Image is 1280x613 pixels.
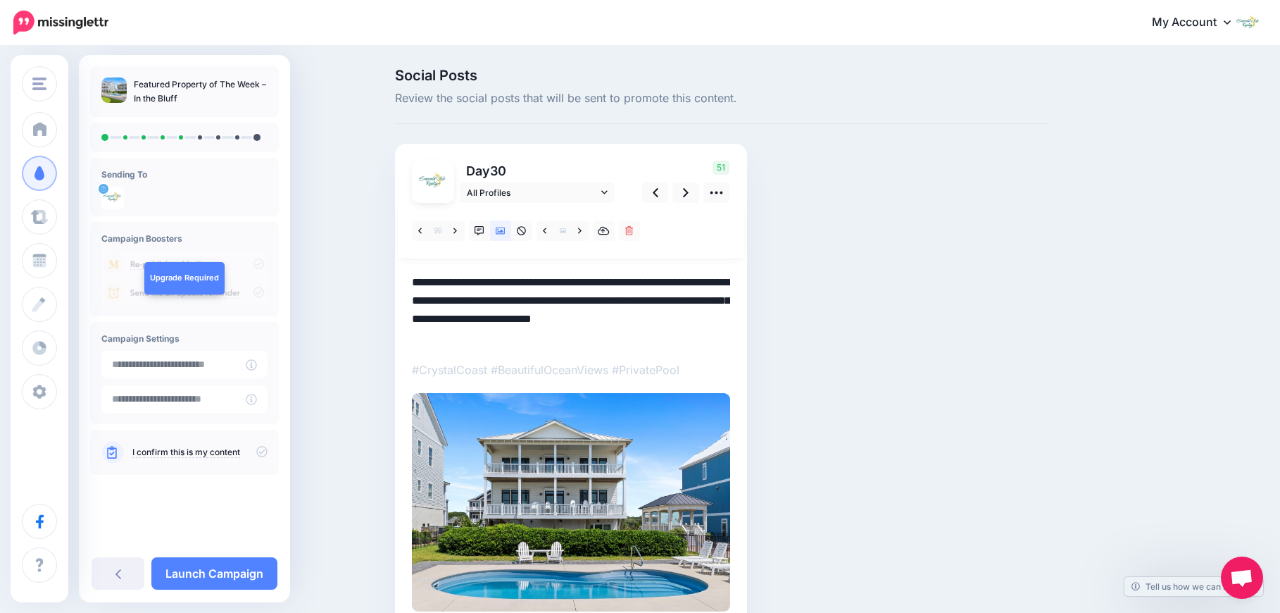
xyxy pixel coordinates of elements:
span: Review the social posts that will be sent to promote this content. [395,89,1048,108]
h4: Campaign Boosters [101,233,268,244]
a: Tell us how we can improve [1124,577,1263,596]
p: Featured Property of The Week – In the Bluff [134,78,268,106]
img: Missinglettr [13,11,108,35]
span: 51 [713,161,729,175]
span: Social Posts [395,68,1048,82]
a: Upgrade Required [144,262,225,295]
a: I confirm this is my content [132,447,240,458]
p: Day [460,161,617,181]
img: f8b484cf5535a8badfd209a0b5ddca97.jpg [412,393,730,612]
img: 3ff97c3b8b565b6b733e0b1da944e728_thumb.jpg [101,78,127,103]
p: #CrystalCoast #BeautifulOceanViews #PrivatePool [412,361,730,379]
a: My Account [1138,6,1259,40]
span: 30 [490,163,506,178]
img: campaign_review_boosters.png [101,251,268,305]
h4: Campaign Settings [101,333,268,344]
div: Open chat [1221,557,1263,599]
img: l5ef-sXV-2662.jpg [101,187,124,209]
a: All Profiles [460,182,615,203]
span: All Profiles [467,185,598,200]
h4: Sending To [101,169,268,180]
img: menu.png [32,78,46,90]
img: l5ef-sXV-2662.jpg [416,165,450,199]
